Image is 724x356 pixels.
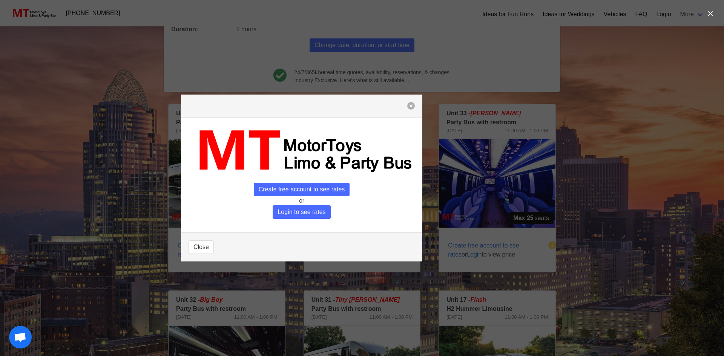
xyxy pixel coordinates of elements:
span: Close [193,243,209,252]
span: Create free account to see rates [254,183,350,196]
a: Open chat [9,326,32,348]
img: MT_logo_name.png [189,125,415,177]
button: Close [189,240,214,254]
p: or [189,196,415,205]
span: Login to see rates [273,205,330,219]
